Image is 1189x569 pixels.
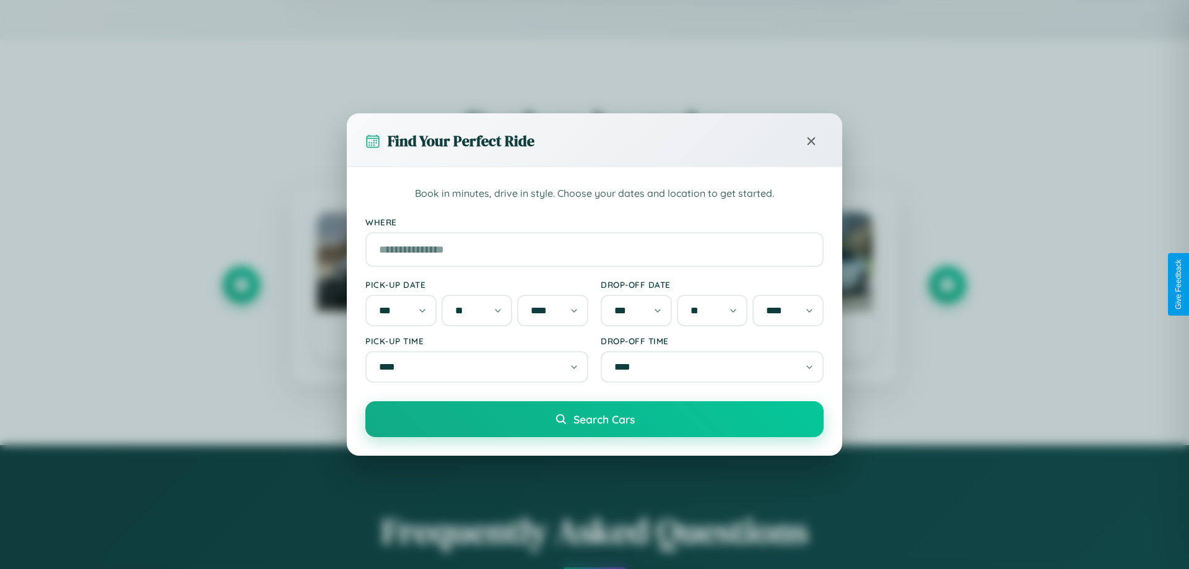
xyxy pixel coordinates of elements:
[388,131,534,151] h3: Find Your Perfect Ride
[573,412,635,426] span: Search Cars
[365,186,824,202] p: Book in minutes, drive in style. Choose your dates and location to get started.
[365,279,588,290] label: Pick-up Date
[601,279,824,290] label: Drop-off Date
[365,401,824,437] button: Search Cars
[365,336,588,346] label: Pick-up Time
[365,217,824,227] label: Where
[601,336,824,346] label: Drop-off Time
